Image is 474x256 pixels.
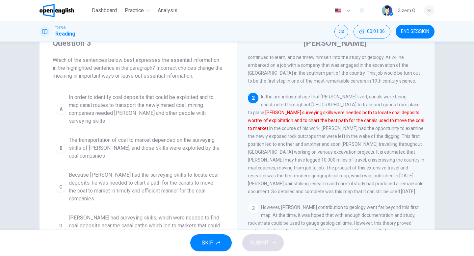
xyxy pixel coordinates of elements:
a: OpenEnglish logo [39,4,89,17]
button: CBecause [PERSON_NAME] had the surveying skills to locate coal deposits, he was needed to chart a... [53,168,224,206]
span: Which of the sentences below best expresses the essential information in the highlighted sentence... [53,56,224,80]
div: 3 [248,203,258,214]
span: END SESSION [401,29,429,34]
button: BThe transportation of coal to market depended on the surveying skills of [PERSON_NAME], and thos... [53,133,224,163]
div: D [56,220,66,231]
span: In the pre-industrial age that [PERSON_NAME] lived, canals were being constructed throughout [GEO... [248,94,424,194]
div: C [56,182,66,192]
img: OpenEnglish logo [39,4,74,17]
div: 2 [248,93,258,103]
button: 00:01:06 [354,25,390,38]
span: Dashboard [92,7,117,14]
h4: [PERSON_NAME] [303,38,367,48]
h1: Reading [55,30,75,38]
span: In order to identify coal deposits that could be exploited and to map canal routes to transport t... [69,93,221,125]
button: D[PERSON_NAME] had surveying skills, which were needed to find coal deposits near the canal paths... [53,211,224,241]
span: [PERSON_NAME] had surveying skills, which were needed to find coal deposits near the canal paths ... [69,214,221,238]
font: [PERSON_NAME] surveying skills were needed both to locate coal deposits worthy of exploitation an... [248,110,424,131]
span: Practice [125,7,144,14]
img: Profile picture [382,5,392,16]
span: Analysis [158,7,177,14]
button: Practice [122,5,152,16]
span: The transportation of coal to market depended on the surveying skills of [PERSON_NAME], and those... [69,136,221,160]
img: en [334,8,342,13]
h4: Question 3 [53,38,224,48]
button: SKIP [190,234,232,251]
button: Dashboard [89,5,119,16]
span: 00:01:06 [367,29,385,34]
button: AIn order to identify coal deposits that could be exploited and to map canal routes to transport ... [53,90,224,128]
span: Because [PERSON_NAME] had the surveying skills to locate coal deposits, he was needed to chart a ... [69,171,221,203]
span: SKIP [202,238,214,247]
div: Hide [354,25,390,38]
span: TOEFL® [55,25,66,30]
button: Analysis [155,5,180,16]
div: Mute [334,25,348,38]
button: END SESSION [396,25,434,38]
div: B [56,143,66,153]
div: Gizem Ö. [398,7,416,14]
div: A [56,104,66,115]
